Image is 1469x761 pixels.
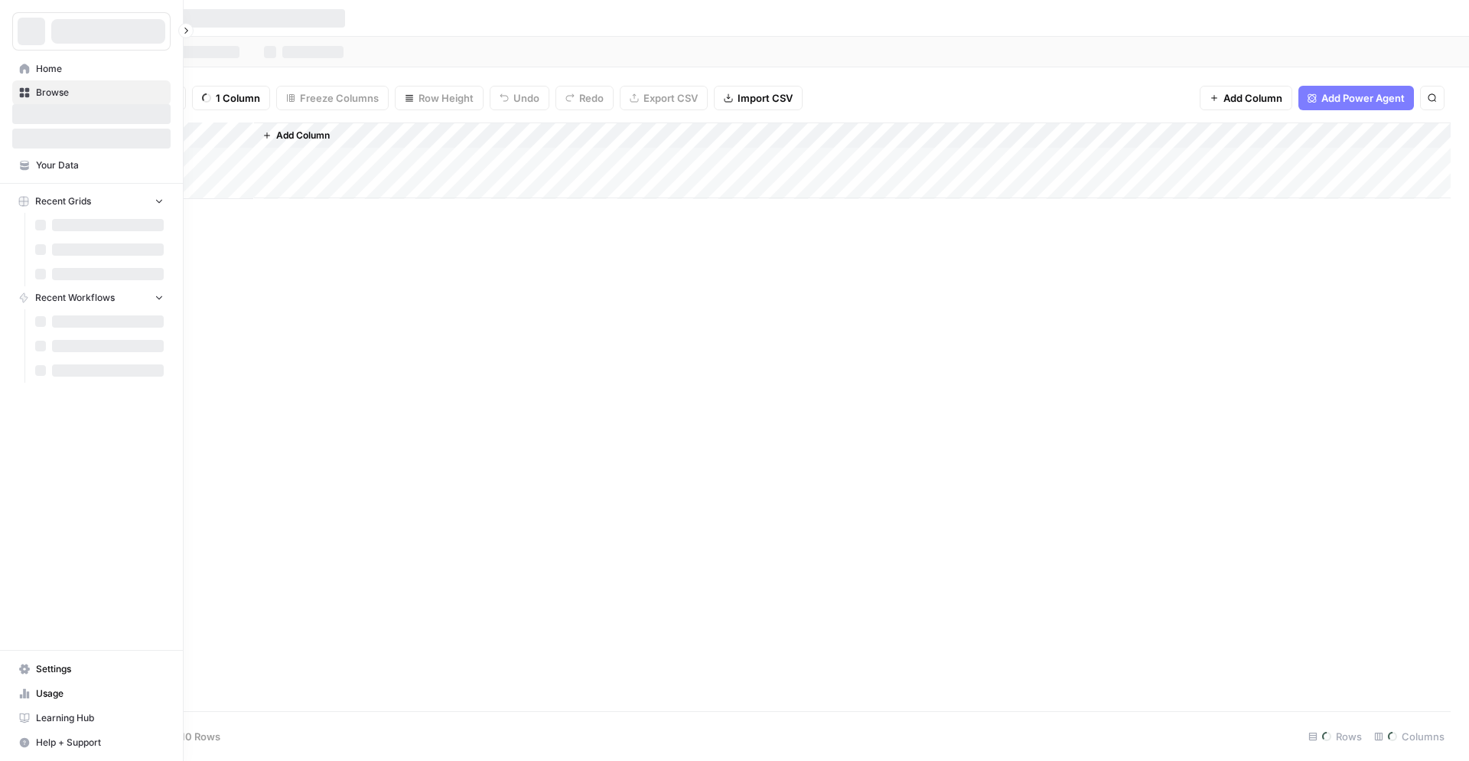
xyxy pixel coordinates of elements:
[555,86,614,110] button: Redo
[300,90,379,106] span: Freeze Columns
[1368,724,1451,749] div: Columns
[1223,90,1282,106] span: Add Column
[35,194,91,208] span: Recent Grids
[12,286,171,309] button: Recent Workflows
[35,291,115,305] span: Recent Workflows
[36,158,164,172] span: Your Data
[419,90,474,106] span: Row Height
[395,86,484,110] button: Row Height
[36,662,164,676] span: Settings
[12,80,171,105] a: Browse
[738,90,793,106] span: Import CSV
[36,62,164,76] span: Home
[12,657,171,681] a: Settings
[12,730,171,755] button: Help + Support
[1302,724,1368,749] div: Rows
[36,687,164,701] span: Usage
[620,86,708,110] button: Export CSV
[12,57,171,81] a: Home
[1298,86,1414,110] button: Add Power Agent
[192,86,270,110] button: 1 Column
[12,153,171,178] a: Your Data
[1200,86,1292,110] button: Add Column
[256,126,336,145] button: Add Column
[1321,90,1405,106] span: Add Power Agent
[12,706,171,730] a: Learning Hub
[513,90,539,106] span: Undo
[36,711,164,725] span: Learning Hub
[12,681,171,706] a: Usage
[159,729,220,744] span: Add 10 Rows
[36,736,164,750] span: Help + Support
[714,86,803,110] button: Import CSV
[490,86,549,110] button: Undo
[216,90,260,106] span: 1 Column
[276,129,330,142] span: Add Column
[643,90,698,106] span: Export CSV
[276,86,389,110] button: Freeze Columns
[36,86,164,100] span: Browse
[579,90,604,106] span: Redo
[12,190,171,213] button: Recent Grids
